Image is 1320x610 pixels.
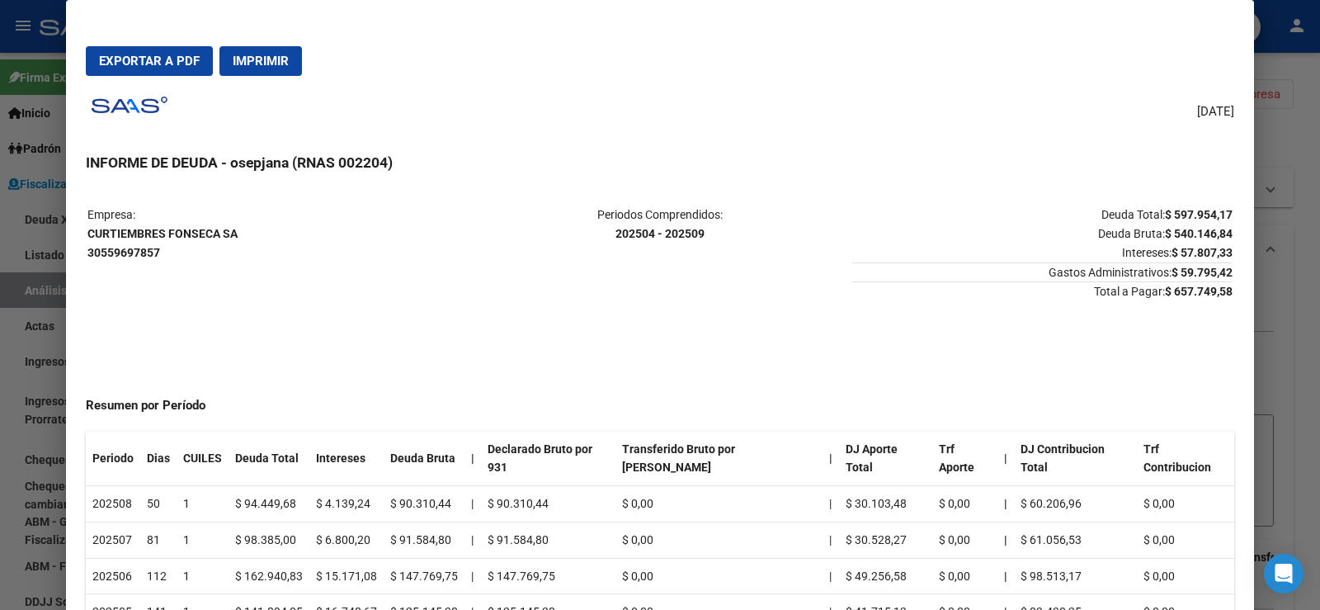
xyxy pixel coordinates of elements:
[823,432,839,486] th: |
[464,522,481,558] td: |
[229,522,309,558] td: $ 98.385,00
[481,522,615,558] td: $ 91.584,80
[229,486,309,523] td: $ 94.449,68
[140,522,177,558] td: 81
[997,432,1014,486] th: |
[932,432,997,486] th: Trf Aporte
[1165,227,1233,240] strong: $ 540.146,84
[997,486,1014,523] th: |
[219,46,302,76] button: Imprimir
[1137,522,1234,558] td: $ 0,00
[852,206,1233,262] p: Deuda Total: Deuda Bruta: Intereses:
[86,46,213,76] button: Exportar a PDF
[823,522,839,558] td: |
[177,522,229,558] td: 1
[177,558,229,594] td: 1
[384,486,464,523] td: $ 90.310,44
[615,522,823,558] td: $ 0,00
[140,432,177,486] th: Dias
[384,432,464,486] th: Deuda Bruta
[309,432,384,486] th: Intereses
[1165,208,1233,221] strong: $ 597.954,17
[86,152,1234,173] h3: INFORME DE DEUDA - osepjana (RNAS 002204)
[615,432,823,486] th: Transferido Bruto por [PERSON_NAME]
[1014,486,1137,523] td: $ 60.206,96
[481,558,615,594] td: $ 147.769,75
[1014,522,1137,558] td: $ 61.056,53
[997,558,1014,594] th: |
[1014,432,1137,486] th: DJ Contribucion Total
[86,558,140,594] td: 202506
[823,486,839,523] td: |
[384,522,464,558] td: $ 91.584,80
[852,262,1233,279] span: Gastos Administrativos:
[1171,266,1233,279] strong: $ 59.795,42
[86,396,1234,415] h4: Resumen por Período
[309,486,384,523] td: $ 4.139,24
[384,558,464,594] td: $ 147.769,75
[86,432,140,486] th: Periodo
[932,486,997,523] td: $ 0,00
[839,432,932,486] th: DJ Aporte Total
[177,486,229,523] td: 1
[177,432,229,486] th: CUILES
[481,432,615,486] th: Declarado Bruto por 931
[839,558,932,594] td: $ 49.256,58
[615,558,823,594] td: $ 0,00
[87,227,238,259] strong: CURTIEMBRES FONSECA SA 30559697857
[99,54,200,69] span: Exportar a PDF
[233,54,289,69] span: Imprimir
[997,522,1014,558] th: |
[1014,558,1137,594] td: $ 98.513,17
[464,558,481,594] td: |
[481,486,615,523] td: $ 90.310,44
[932,522,997,558] td: $ 0,00
[1264,554,1303,593] div: Open Intercom Messenger
[1171,246,1233,259] strong: $ 57.807,33
[140,558,177,594] td: 112
[309,558,384,594] td: $ 15.171,08
[932,558,997,594] td: $ 0,00
[1165,285,1233,298] strong: $ 657.749,58
[1137,432,1234,486] th: Trf Contribucion
[823,558,839,594] td: |
[839,522,932,558] td: $ 30.528,27
[1197,102,1234,121] span: [DATE]
[87,206,468,262] p: Empresa:
[615,486,823,523] td: $ 0,00
[229,558,309,594] td: $ 162.940,83
[464,432,481,486] th: |
[309,522,384,558] td: $ 6.800,20
[1137,558,1234,594] td: $ 0,00
[469,206,850,244] p: Periodos Comprendidos:
[615,227,705,240] strong: 202504 - 202509
[86,486,140,523] td: 202508
[140,486,177,523] td: 50
[86,522,140,558] td: 202507
[839,486,932,523] td: $ 30.103,48
[464,486,481,523] td: |
[229,432,309,486] th: Deuda Total
[852,281,1233,298] span: Total a Pagar:
[1137,486,1234,523] td: $ 0,00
